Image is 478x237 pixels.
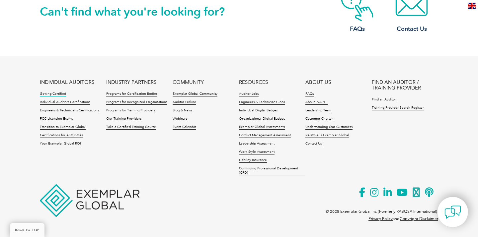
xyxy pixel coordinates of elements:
a: INDIVIDUAL AUDITORS [40,80,94,85]
a: Getting Certified [40,92,66,96]
p: © 2025 Exemplar Global Inc (Formerly RABQSA International). [326,208,438,215]
a: Take a Certified Training Course [106,125,156,130]
a: Copyright Disclaimer [400,216,438,221]
a: Individual Digital Badges [239,108,278,113]
a: Organizational Digital Badges [239,117,285,121]
a: ABOUT US [305,80,331,85]
a: About iNARTE [305,100,328,105]
img: en [468,3,476,9]
a: FCC Licensing Exams [40,117,73,121]
a: Programs for Recognized Organizations [106,100,167,105]
a: Programs for Training Providers [106,108,155,113]
a: RESOURCES [239,80,268,85]
a: Contact Us [305,142,322,146]
a: BACK TO TOP [10,223,44,237]
a: Leadership Assessment [239,142,275,146]
a: Webinars [173,117,187,121]
a: Programs for Certification Bodies [106,92,157,96]
a: Work Style Assessment [239,150,275,154]
a: Find an Auditor [372,97,396,102]
a: Exemplar Global Community [173,92,217,96]
a: Individual Auditors Certifications [40,100,90,105]
a: FIND AN AUDITOR / TRAINING PROVIDER [372,80,438,91]
a: Exemplar Global Assessments [239,125,285,130]
a: Conflict Management Assessment [239,133,291,138]
h3: FAQs [331,25,384,33]
a: Auditor Online [173,100,196,105]
a: Training Provider Search Register [372,106,424,110]
a: Continuing Professional Development (CPD) [239,166,305,175]
a: FAQs [305,92,314,96]
a: Blog & News [173,108,192,113]
img: Exemplar Global [40,184,139,217]
a: Our Training Providers [106,117,141,121]
a: Auditor Jobs [239,92,259,96]
h3: Contact Us [385,25,438,33]
a: Privacy Policy [368,216,393,221]
a: Customer Charter [305,117,333,121]
a: Leadership Team [305,108,331,113]
a: Liability Insurance [239,158,267,163]
a: Understanding Our Customers [305,125,353,130]
a: Engineers & Technicians Certifications [40,108,99,113]
h2: Can't find what you're looking for? [40,6,239,17]
p: and [368,215,438,222]
a: Your Exemplar Global ROI [40,142,81,146]
a: Engineers & Technicians Jobs [239,100,285,105]
a: Transition to Exemplar Global [40,125,86,130]
a: Certifications for ASQ CQAs [40,133,83,138]
a: Event Calendar [173,125,196,130]
a: COMMUNITY [173,80,204,85]
a: INDUSTRY PARTNERS [106,80,156,85]
img: contact-chat.png [444,204,461,220]
a: RABQSA is Exemplar Global [305,133,349,138]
